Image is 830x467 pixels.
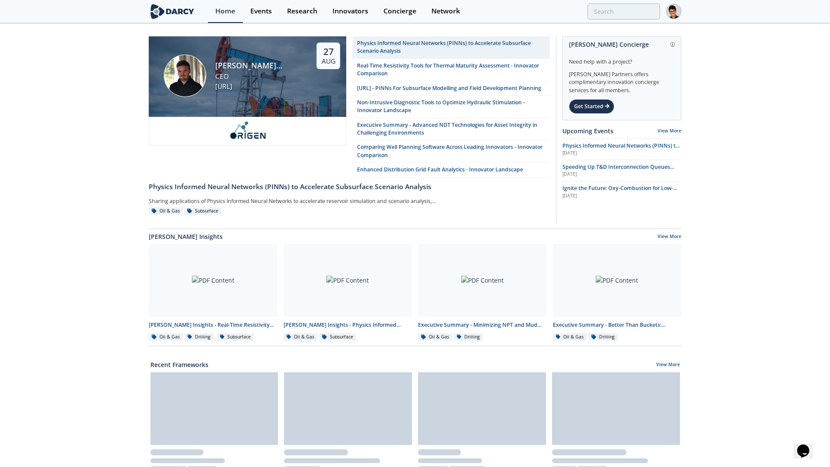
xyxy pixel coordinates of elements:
span: Physics Informed Neural Networks (PINNs) to Accelerate Subsurface Scenario Analysis [562,142,680,157]
a: PDF Content Executive Summary - Better Than Buckets: Advancing Hole Cleaning with Automated Cutti... [550,244,685,341]
img: information.svg [670,42,675,47]
a: Non-Intrusive Diagnostic Tools to Optimize Hydraulic Stimulation - Innovator Landscape [352,96,550,118]
div: [URL] [215,81,301,92]
div: Home [215,8,235,15]
a: Comparing Well Planning Software Across Leading Innovators - Innovator Comparison [352,140,550,163]
div: Sharing applications of Physics Informed Neural Networks to accelerate reservoir simulation and s... [149,195,439,207]
div: Events [250,8,272,15]
a: View More [658,128,681,134]
div: Subsurface [184,207,221,215]
div: Innovators [332,8,368,15]
span: Speeding Up T&D Interconnection Queues with Enhanced Software Solutions [562,163,674,178]
a: Speeding Up T&D Interconnection Queues with Enhanced Software Solutions [DATE] [562,163,681,178]
div: Concierge [383,8,416,15]
a: Physics Informed Neural Networks (PINNs) to Accelerate Subsurface Scenario Analysis [352,36,550,59]
div: Oil & Gas [149,207,183,215]
iframe: chat widget [794,432,821,458]
div: Executive Summary - Minimizing NPT and Mud Costs with Automated Fluids Intelligence [418,321,547,329]
img: logo-wide.svg [149,4,196,19]
a: PDF Content [PERSON_NAME] Insights - Physics Informed Neural Networks to Accelerate Subsurface Sc... [281,244,415,341]
a: Recent Frameworks [150,360,208,369]
div: Drilling [588,333,618,341]
div: [PERSON_NAME] Insights - Physics Informed Neural Networks to Accelerate Subsurface Scenario Analysis [284,321,412,329]
div: [PERSON_NAME] Concierge [569,37,675,52]
a: Ruben Rodriguez Torrado [PERSON_NAME] [PERSON_NAME] CEO [URL] 27 Aug [149,36,346,177]
div: Drilling [185,333,214,341]
div: Physics Informed Neural Networks (PINNs) to Accelerate Subsurface Scenario Analysis [149,182,550,192]
div: Get Started [569,99,614,114]
div: Aug [322,57,335,66]
div: Oil & Gas [149,333,183,341]
div: Drilling [454,333,483,341]
a: View More [656,361,680,369]
div: [PERSON_NAME] Insights - Real-Time Resistivity Tools for Thermal Maturity Assessment in Unconvent... [149,321,278,329]
div: Subsurface [217,333,254,341]
a: View More [658,233,681,241]
a: [URL] - PINNs For Subsurface Modelling and Field Development Planning [352,81,550,96]
div: Network [431,8,460,15]
div: Oil & Gas [553,333,587,341]
a: Real-Time Resistivity Tools for Thermal Maturity Assessment - Innovator Comparison [352,59,550,81]
div: Executive Summary - Better Than Buckets: Advancing Hole Cleaning with Automated Cuttings Monitoring [553,321,682,329]
a: Physics Informed Neural Networks (PINNs) to Accelerate Subsurface Scenario Analysis [DATE] [562,142,681,157]
div: [DATE] [562,150,681,157]
a: PDF Content Executive Summary - Minimizing NPT and Mud Costs with Automated Fluids Intelligence O... [415,244,550,341]
a: Ignite the Future: Oxy-Combustion for Low-Carbon Power [DATE] [562,184,681,199]
input: Advanced Search [587,3,660,19]
div: 27 [322,46,335,57]
a: Physics Informed Neural Networks (PINNs) to Accelerate Subsurface Scenario Analysis [149,177,550,192]
div: Subsurface [319,333,356,341]
a: Executive Summary - Advanced NDT Technologies for Asset Integrity in Challenging Environments [352,118,550,141]
a: Enhanced Distribution Grid Fault Analytics - Innovator Landscape [352,163,550,177]
div: [PERSON_NAME] [PERSON_NAME] [215,60,301,71]
div: Research [287,8,317,15]
div: Physics Informed Neural Networks (PINNs) to Accelerate Subsurface Scenario Analysis [357,39,546,55]
span: Ignite the Future: Oxy-Combustion for Low-Carbon Power [562,184,677,200]
a: PDF Content [PERSON_NAME] Insights - Real-Time Resistivity Tools for Thermal Maturity Assessment ... [146,244,281,341]
div: [DATE] [562,193,681,200]
div: Oil & Gas [284,333,318,341]
div: [DATE] [562,171,681,178]
a: [PERSON_NAME] Insights [149,232,223,241]
a: Upcoming Events [562,126,613,135]
img: Profile [666,4,681,19]
div: Need help with a project? [569,52,675,66]
div: [PERSON_NAME] Partners offers complimentary innovation concierge services for all members. [569,66,675,94]
img: origen.ai.png [226,121,269,139]
div: CEO [215,71,301,82]
img: Ruben Rodriguez Torrado [164,55,206,97]
div: Oil & Gas [418,333,452,341]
